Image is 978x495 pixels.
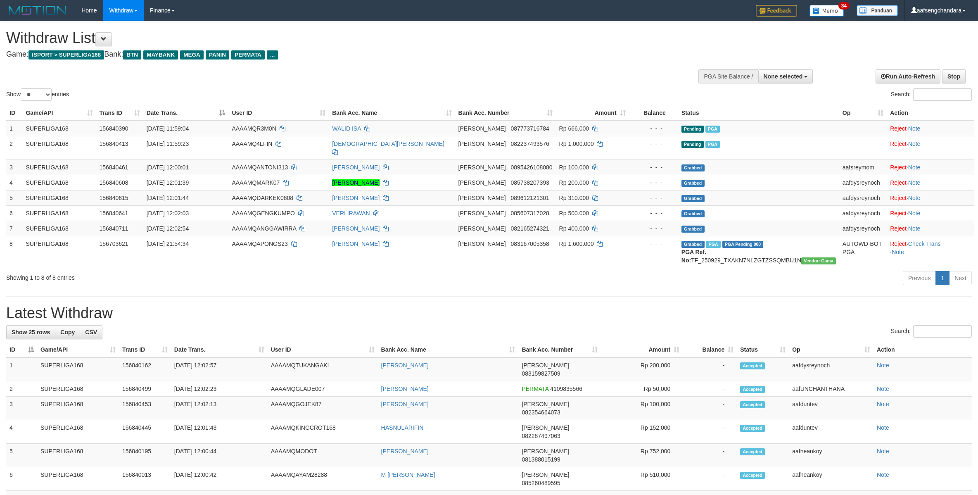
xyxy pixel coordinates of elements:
[522,433,560,439] span: Copy 082287497063 to clipboard
[764,73,803,80] span: None selected
[887,190,974,205] td: ·
[801,257,836,264] span: Vendor URL: https://trx31.1velocity.biz
[22,159,96,175] td: SUPERLIGA168
[458,210,506,217] span: [PERSON_NAME]
[522,409,560,416] span: Copy 082354664073 to clipboard
[171,420,268,444] td: [DATE] 12:01:43
[890,225,907,232] a: Reject
[6,467,37,491] td: 6
[681,249,706,264] b: PGA Ref. No:
[6,357,37,381] td: 1
[706,241,720,248] span: Marked by aafchhiseyha
[632,140,675,148] div: - - -
[55,325,80,339] a: Copy
[6,397,37,420] td: 3
[681,210,705,217] span: Grabbed
[147,164,189,171] span: [DATE] 12:00:01
[903,271,936,285] a: Previous
[908,140,921,147] a: Note
[6,325,55,339] a: Show 25 rows
[60,329,75,336] span: Copy
[559,210,589,217] span: Rp 500.000
[22,236,96,268] td: SUPERLIGA168
[232,195,293,201] span: AAAAMQDARKEK0808
[632,124,675,133] div: - - -
[632,163,675,171] div: - - -
[908,164,921,171] a: Note
[632,224,675,233] div: - - -
[522,456,560,463] span: Copy 081388015199 to clipboard
[740,401,765,408] span: Accepted
[232,164,288,171] span: AAAAMQANTONI313
[180,50,204,59] span: MEGA
[683,467,737,491] td: -
[6,4,69,17] img: MOTION_logo.png
[171,467,268,491] td: [DATE] 12:00:42
[839,221,887,236] td: aafdysreynoch
[171,342,268,357] th: Date Trans.: activate to sort column ascending
[705,126,720,133] span: Marked by aafheankoy
[232,210,294,217] span: AAAAMQGENGKUMPO
[329,105,455,121] th: Bank Acc. Name: activate to sort column ascending
[522,401,569,407] span: [PERSON_NAME]
[22,105,96,121] th: Game/API: activate to sort column ascending
[890,210,907,217] a: Reject
[681,241,705,248] span: Grabbed
[890,195,907,201] a: Reject
[892,249,904,255] a: Note
[887,136,974,159] td: ·
[100,240,128,247] span: 156703621
[268,381,378,397] td: AAAAMQGLADE007
[632,178,675,187] div: - - -
[6,50,644,59] h4: Game: Bank:
[6,444,37,467] td: 5
[232,240,287,247] span: AAAAMQAPONGS23
[458,240,506,247] span: [PERSON_NAME]
[839,159,887,175] td: aafsreymom
[601,357,683,381] td: Rp 200,000
[100,210,128,217] span: 156840641
[455,105,556,121] th: Bank Acc. Number: activate to sort column ascending
[332,140,444,147] a: [DEMOGRAPHIC_DATA][PERSON_NAME]
[632,240,675,248] div: - - -
[681,226,705,233] span: Grabbed
[740,386,765,393] span: Accepted
[705,141,720,148] span: Marked by aafheankoy
[913,88,972,101] input: Search:
[206,50,229,59] span: PANIN
[80,325,102,339] a: CSV
[758,69,813,83] button: None selected
[268,397,378,420] td: AAAAMQGOJEK87
[891,88,972,101] label: Search:
[601,381,683,397] td: Rp 50,000
[510,225,549,232] span: Copy 082165274321 to clipboard
[510,164,552,171] span: Copy 0895426108080 to clipboard
[12,329,50,336] span: Show 25 rows
[559,195,589,201] span: Rp 310.000
[268,420,378,444] td: AAAAMQKINGCROT168
[632,209,675,217] div: - - -
[789,444,874,467] td: aafheankoy
[887,105,974,121] th: Action
[119,444,171,467] td: 156840195
[839,175,887,190] td: aafdysreynoch
[722,241,764,248] span: PGA Pending
[890,240,907,247] a: Reject
[890,140,907,147] a: Reject
[332,195,380,201] a: [PERSON_NAME]
[698,69,758,83] div: PGA Site Balance /
[21,88,52,101] select: Showentries
[908,240,941,247] a: Check Trans
[556,105,629,121] th: Amount: activate to sort column ascending
[232,179,280,186] span: AAAAMQMARK07
[877,448,889,455] a: Note
[838,2,850,10] span: 34
[839,190,887,205] td: aafdysreynoch
[877,362,889,369] a: Note
[601,444,683,467] td: Rp 752,000
[332,240,380,247] a: [PERSON_NAME]
[908,125,921,132] a: Note
[857,5,898,16] img: panduan.png
[683,357,737,381] td: -
[6,88,69,101] label: Show entries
